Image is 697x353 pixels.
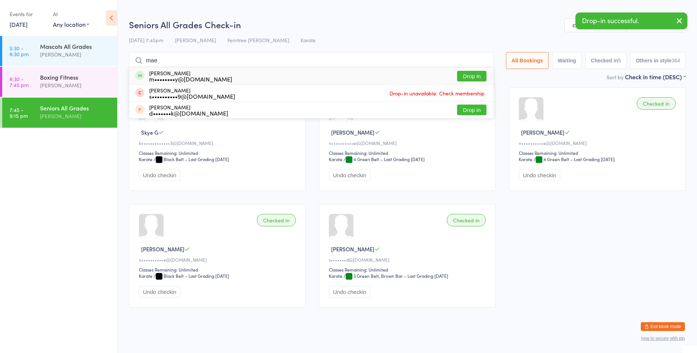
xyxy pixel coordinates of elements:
div: [PERSON_NAME] [149,87,235,99]
div: m••••••••y@[DOMAIN_NAME] [149,76,232,82]
a: [DATE] [10,20,28,28]
div: 5 [618,58,621,63]
time: 7:45 - 9:15 pm [10,107,28,119]
span: Drop-in unavailable: Check membership [388,88,486,99]
div: 364 [672,58,680,63]
div: Karate [329,156,342,162]
div: Karate [519,156,532,162]
label: Sort by [607,73,624,81]
span: [DATE] 7:45pm [129,36,164,44]
button: Exit kiosk mode [641,322,685,331]
div: s••••••••••9@[DOMAIN_NAME] [149,93,235,99]
div: Check in time (DESC) [625,73,686,81]
button: Undo checkin [329,170,370,181]
div: Events for [10,8,46,20]
span: [PERSON_NAME] [331,245,374,253]
span: [PERSON_NAME] [175,36,216,44]
button: Undo checkin [329,286,370,298]
button: All Bookings [506,52,549,69]
button: Undo checkin [519,170,560,181]
h2: Seniors All Grades Check-in [129,18,686,30]
div: n••••••••••e@[DOMAIN_NAME] [139,256,298,263]
span: / 3 Green Belt, Brown Bar – Last Grading [DATE] [344,273,448,279]
div: Karate [139,273,152,279]
div: Classes Remaining: Unlimited [139,150,298,156]
div: Karate [139,156,152,162]
a: 7:45 -9:15 pmSeniors All Grades[PERSON_NAME] [2,98,117,128]
span: Karate [301,36,316,44]
span: / 4 Green Belt – Last Grading [DATE] [344,156,425,162]
button: Waiting [552,52,582,69]
div: Mascots All Grades [40,42,111,50]
a: 5:30 -6:30 pmMascots All Grades[PERSON_NAME] [2,36,117,66]
div: Classes Remaining: Unlimited [139,266,298,273]
div: Any location [53,20,89,28]
button: Drop in [457,71,486,81]
button: Undo checkin [139,170,180,181]
div: Karate [329,273,342,279]
span: / 4 Green Belt – Last Grading [DATE] [533,156,615,162]
time: 5:30 - 6:30 pm [10,45,29,57]
div: [PERSON_NAME] [149,104,228,116]
div: [PERSON_NAME] [40,112,111,120]
div: d•••••••k@[DOMAIN_NAME] [149,110,228,116]
div: n••••••••••e@[DOMAIN_NAME] [329,140,488,146]
div: [PERSON_NAME] [40,50,111,59]
div: Seniors All Grades [40,104,111,112]
a: 6:30 -7:45 pmBoxing Fitness[PERSON_NAME] [2,67,117,97]
span: / Black Belt – Last Grading [DATE] [154,156,229,162]
input: Search [129,52,494,69]
div: b•••••••••••••3@[DOMAIN_NAME] [139,140,298,146]
div: [PERSON_NAME] [149,70,232,82]
time: 6:30 - 7:45 pm [10,76,29,88]
div: n••••••••••e@[DOMAIN_NAME] [519,140,678,146]
span: Ferntree [PERSON_NAME] [227,36,289,44]
div: Classes Remaining: Unlimited [329,266,488,273]
div: Classes Remaining: Unlimited [329,150,488,156]
div: [PERSON_NAME] [40,81,111,90]
button: Drop in [457,105,486,115]
button: Undo checkin [139,286,180,298]
span: [PERSON_NAME] [141,245,184,253]
button: how to secure with pin [641,336,685,341]
span: [PERSON_NAME] [521,128,564,136]
div: Checked in [257,214,296,226]
div: Checked in [447,214,486,226]
span: / Black Belt – Last Grading [DATE] [154,273,229,279]
button: Others in style364 [630,52,686,69]
span: Skye G [141,128,158,136]
button: Checked in5 [585,52,627,69]
div: Classes Remaining: Unlimited [519,150,678,156]
div: Checked in [637,97,676,110]
div: Drop-in successful. [575,12,687,29]
div: s•••••••d@[DOMAIN_NAME] [329,256,488,263]
div: At [53,8,89,20]
div: Boxing Fitness [40,73,111,81]
span: [PERSON_NAME] [331,128,374,136]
